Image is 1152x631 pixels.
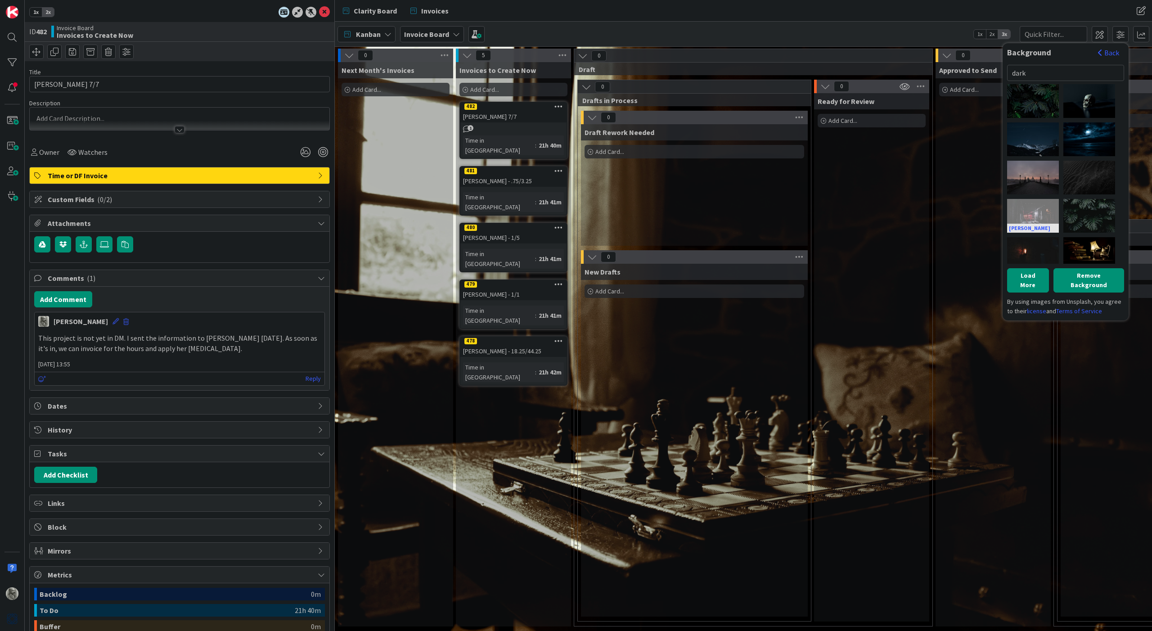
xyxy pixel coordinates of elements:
[405,3,454,19] a: Invoices
[29,99,60,107] span: Description
[585,128,654,137] span: Draft Rework Needed
[354,5,397,16] span: Clarity Board
[464,225,477,231] div: 480
[48,545,313,556] span: Mirrors
[87,274,95,283] span: ( 1 )
[48,569,313,580] span: Metrics
[421,5,449,16] span: Invoices
[460,167,567,187] div: 481[PERSON_NAME] - .75/3.25
[30,8,42,17] span: 1x
[358,50,373,61] span: 0
[34,291,92,307] button: Add Comment
[974,30,986,39] span: 1x
[459,166,567,216] a: 481[PERSON_NAME] - .75/3.25Time in [GEOGRAPHIC_DATA]:21h 41m
[460,103,567,111] div: 482
[463,249,535,269] div: Time in [GEOGRAPHIC_DATA]
[463,306,535,325] div: Time in [GEOGRAPHIC_DATA]
[34,467,97,483] button: Add Checklist
[356,29,381,40] span: Kanban
[460,111,567,122] div: [PERSON_NAME] 7/7
[535,254,536,264] span: :
[1007,268,1049,293] button: Load More
[950,86,979,94] span: Add Card...
[352,86,381,94] span: Add Card...
[1053,268,1124,293] button: Remove Background
[48,401,313,411] span: Dates
[535,140,536,150] span: :
[29,76,330,92] input: type card name here...
[48,170,313,181] span: Time or DF Invoice
[311,588,321,600] div: 0m
[48,194,313,205] span: Custom Fields
[986,30,998,39] span: 2x
[1007,48,1093,58] div: Background
[6,587,18,600] img: PA
[585,267,621,276] span: New Drafts
[468,125,473,131] span: 1
[579,65,921,74] span: Draft
[6,613,18,625] img: avatar
[460,280,567,300] div: 479[PERSON_NAME] - 1/1
[582,96,800,105] span: Drafts in Process
[48,448,313,459] span: Tasks
[463,135,535,155] div: Time in [GEOGRAPHIC_DATA]
[42,8,54,17] span: 2x
[295,604,321,617] div: 21h 40m
[1020,26,1087,42] input: Quick Filter...
[78,147,108,158] span: Watchers
[1098,48,1120,58] button: Back
[463,362,535,382] div: Time in [GEOGRAPHIC_DATA]
[536,367,564,377] div: 21h 42m
[48,522,313,532] span: Block
[460,337,567,357] div: 478[PERSON_NAME] - 18.25/44.25
[97,195,112,204] span: ( 0/2 )
[459,279,567,329] a: 479[PERSON_NAME] - 1/1Time in [GEOGRAPHIC_DATA]:21h 41m
[591,50,607,61] span: 0
[57,32,133,39] b: Invoices to Create Now
[536,311,564,320] div: 21h 41m
[460,167,567,175] div: 481
[306,373,321,384] a: Reply
[1007,224,1059,233] a: [PERSON_NAME]
[998,30,1010,39] span: 3x
[459,102,567,159] a: 482[PERSON_NAME] 7/7Time in [GEOGRAPHIC_DATA]:21h 40m
[54,316,108,327] div: [PERSON_NAME]
[464,104,477,110] div: 482
[48,424,313,435] span: History
[1007,65,1124,81] input: Landscape...
[828,117,857,125] span: Add Card...
[595,148,624,156] span: Add Card...
[460,345,567,357] div: [PERSON_NAME] - 18.25/44.25
[535,367,536,377] span: :
[464,281,477,288] div: 479
[459,223,567,272] a: 480[PERSON_NAME] - 1/5Time in [GEOGRAPHIC_DATA]:21h 41m
[39,147,59,158] span: Owner
[404,30,449,39] b: Invoice Board
[536,197,564,207] div: 21h 41m
[470,86,499,94] span: Add Card...
[48,273,313,284] span: Comments
[1027,307,1046,315] a: license
[536,254,564,264] div: 21h 41m
[601,252,616,262] span: 0
[342,66,414,75] span: Next Month's Invoices
[29,26,47,37] span: ID
[29,68,41,76] label: Title
[48,218,313,229] span: Attachments
[834,81,849,92] span: 0
[38,316,49,327] img: PA
[460,224,567,232] div: 480
[40,588,311,600] div: Backlog
[6,6,18,18] img: Visit kanbanzone.com
[460,224,567,243] div: 480[PERSON_NAME] - 1/5
[535,197,536,207] span: :
[40,604,295,617] div: To Do
[460,288,567,300] div: [PERSON_NAME] - 1/1
[48,498,313,509] span: Links
[601,112,616,123] span: 0
[460,337,567,345] div: 478
[595,81,610,92] span: 0
[464,338,477,344] div: 478
[459,66,536,75] span: Invoices to Create Now
[57,24,133,32] span: Invoice Board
